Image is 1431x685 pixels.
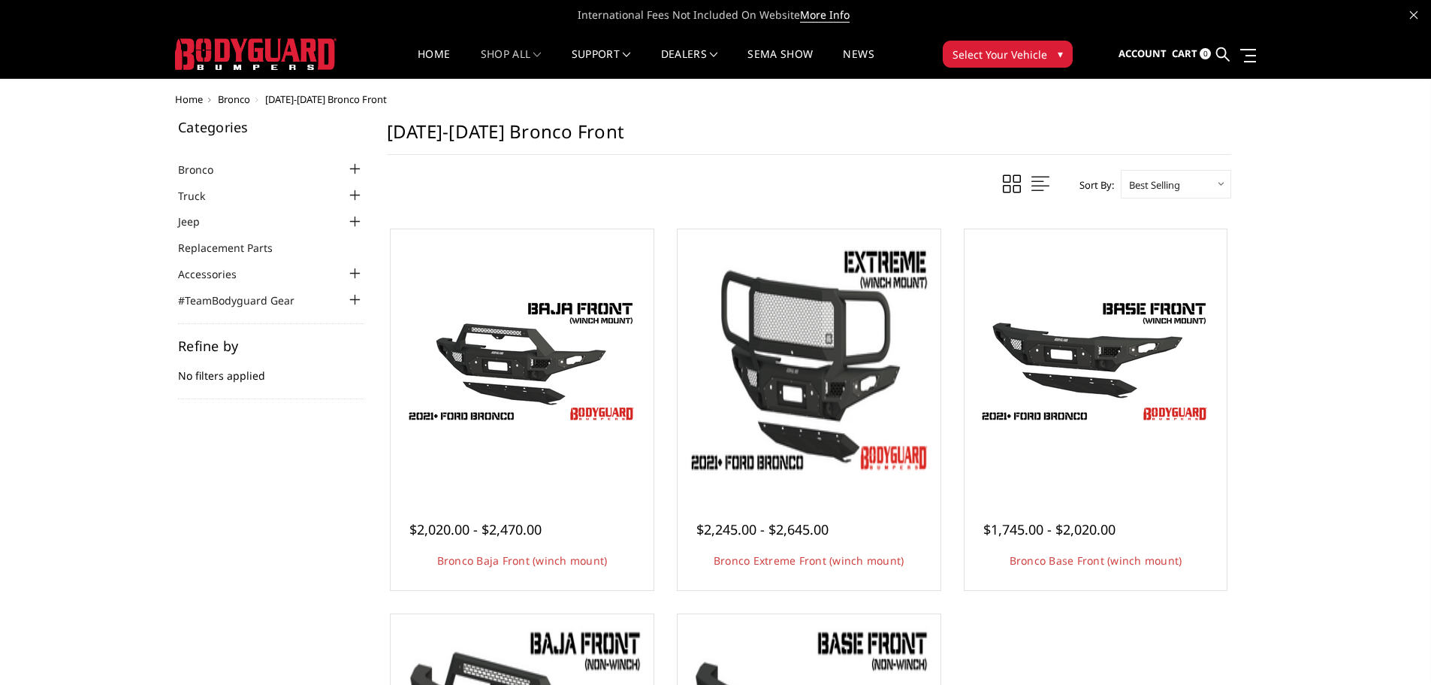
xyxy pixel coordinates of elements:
[747,49,813,78] a: SEMA Show
[178,339,364,399] div: No filters applied
[394,233,650,489] a: Bodyguard Ford Bronco Bronco Baja Front (winch mount)
[409,520,542,538] span: $2,020.00 - $2,470.00
[178,266,255,282] a: Accessories
[175,92,203,106] a: Home
[572,49,631,78] a: Support
[437,553,608,568] a: Bronco Baja Front (winch mount)
[696,520,829,538] span: $2,245.00 - $2,645.00
[218,92,250,106] a: Bronco
[178,162,232,177] a: Bronco
[983,520,1116,538] span: $1,745.00 - $2,020.00
[387,120,1231,155] h1: [DATE]-[DATE] Bronco Front
[943,41,1073,68] button: Select Your Vehicle
[714,553,904,568] a: Bronco Extreme Front (winch mount)
[178,120,364,134] h5: Categories
[1119,34,1167,74] a: Account
[1119,47,1167,60] span: Account
[1058,46,1063,62] span: ▾
[178,339,364,353] h5: Refine by
[681,233,937,489] a: Bronco Extreme Front (winch mount) Bronco Extreme Front (winch mount)
[1172,47,1197,60] span: Cart
[418,49,450,78] a: Home
[968,233,1224,489] a: Freedom Series - Bronco Base Front Bumper Bronco Base Front (winch mount)
[952,47,1047,62] span: Select Your Vehicle
[481,49,542,78] a: shop all
[175,38,337,70] img: BODYGUARD BUMPERS
[178,214,219,229] a: Jeep
[1010,553,1182,568] a: Bronco Base Front (winch mount)
[661,49,718,78] a: Dealers
[1172,34,1211,74] a: Cart 0
[265,92,387,106] span: [DATE]-[DATE] Bronco Front
[843,49,874,78] a: News
[178,240,291,256] a: Replacement Parts
[1071,174,1114,196] label: Sort By:
[178,292,313,308] a: #TeamBodyguard Gear
[1200,48,1211,59] span: 0
[800,8,850,23] a: More Info
[178,188,224,204] a: Truck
